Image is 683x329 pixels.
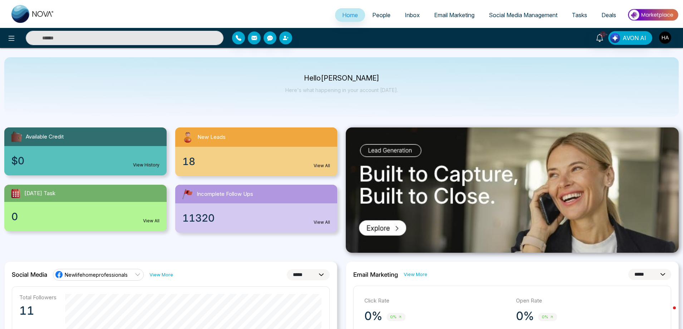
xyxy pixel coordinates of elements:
[285,75,398,81] p: Hello [PERSON_NAME]
[171,185,342,233] a: Incomplete Follow Ups11320View All
[600,31,606,38] span: 10+
[516,297,660,305] p: Open Rate
[133,162,159,168] a: View History
[482,8,565,22] a: Social Media Management
[19,304,56,318] p: 11
[627,7,679,23] img: Market-place.gif
[285,87,398,93] p: Here's what happening in your account [DATE].
[601,11,616,19] span: Deals
[346,127,679,253] img: .
[12,271,47,278] h2: Social Media
[516,309,534,323] p: 0%
[623,34,646,42] span: AVON AI
[314,219,330,226] a: View All
[594,8,623,22] a: Deals
[404,271,427,278] a: View More
[591,31,608,44] a: 10+
[197,133,226,141] span: New Leads
[10,188,21,199] img: todayTask.svg
[364,309,382,323] p: 0%
[659,32,671,44] img: User Avatar
[610,33,620,43] img: Lead Flow
[149,271,173,278] a: View More
[335,8,365,22] a: Home
[427,8,482,22] a: Email Marketing
[181,188,194,200] img: followUps.svg
[608,31,652,45] button: AVON AI
[143,218,159,224] a: View All
[572,11,587,19] span: Tasks
[538,313,557,321] span: 0%
[10,130,23,143] img: availableCredit.svg
[372,11,390,19] span: People
[434,11,475,19] span: Email Marketing
[65,271,128,278] span: Newlifehomeprofessionals
[364,297,509,305] p: Click Rate
[11,153,24,168] span: $0
[171,127,342,176] a: New Leads18View All
[398,8,427,22] a: Inbox
[19,294,56,301] p: Total Followers
[565,8,594,22] a: Tasks
[489,11,557,19] span: Social Media Management
[182,211,215,226] span: 11320
[353,271,398,278] h2: Email Marketing
[365,8,398,22] a: People
[181,130,195,144] img: newLeads.svg
[26,133,64,141] span: Available Credit
[342,11,358,19] span: Home
[314,163,330,169] a: View All
[387,313,406,321] span: 0%
[659,305,676,322] iframe: Intercom live chat
[197,190,253,198] span: Incomplete Follow Ups
[11,209,18,224] span: 0
[24,189,55,198] span: [DATE] Task
[405,11,420,19] span: Inbox
[11,5,54,23] img: Nova CRM Logo
[182,154,195,169] span: 18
